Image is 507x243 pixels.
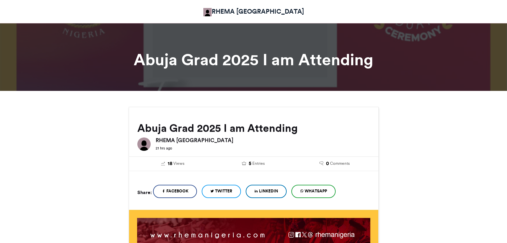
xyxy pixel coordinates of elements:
span: Views [173,160,184,166]
a: 0 Comments [299,160,370,167]
a: Facebook [153,185,197,198]
span: 5 [249,160,251,167]
a: RHEMA [GEOGRAPHIC_DATA] [203,7,304,16]
a: LinkedIn [246,185,287,198]
span: LinkedIn [259,188,278,194]
h1: Abuja Grad 2025 I am Attending [69,52,439,68]
span: Comments [330,160,350,166]
span: Facebook [166,188,188,194]
a: Twitter [202,185,241,198]
span: Entries [252,160,265,166]
a: 5 Entries [218,160,289,167]
a: WhatsApp [291,185,336,198]
h6: RHEMA [GEOGRAPHIC_DATA] [156,137,370,143]
h2: Abuja Grad 2025 I am Attending [137,122,370,134]
span: 18 [168,160,172,167]
span: WhatsApp [305,188,327,194]
h5: Share: [137,188,152,197]
small: 21 hrs ago [156,146,172,150]
img: RHEMA NIGERIA [137,137,151,151]
a: 18 Views [137,160,208,167]
span: 0 [326,160,329,167]
span: Twitter [215,188,232,194]
img: RHEMA NIGERIA [203,8,212,16]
